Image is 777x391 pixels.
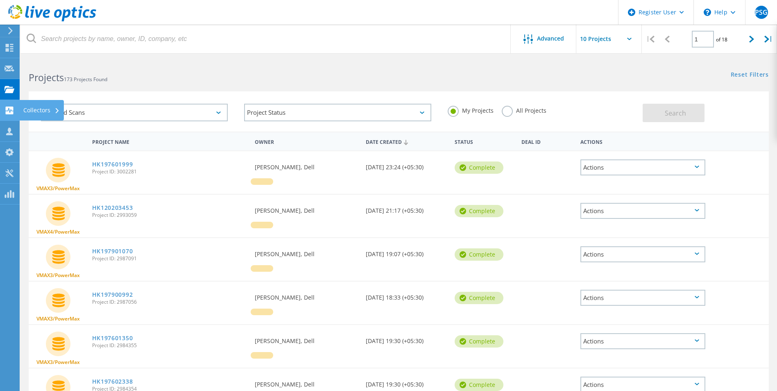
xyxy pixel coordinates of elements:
[362,134,451,149] div: Date Created
[20,25,511,53] input: Search projects by name, owner, ID, company, etc
[92,379,133,384] a: HK197602338
[8,17,96,23] a: Live Optics Dashboard
[244,104,431,121] div: Project Status
[455,379,503,391] div: Complete
[36,230,80,234] span: VMAX4/PowerMax
[251,238,362,265] div: [PERSON_NAME], Dell
[448,106,494,114] label: My Projects
[455,205,503,217] div: Complete
[455,248,503,261] div: Complete
[23,107,60,113] div: Collectors
[92,335,133,341] a: HK197601350
[731,72,769,79] a: Reset Filters
[576,134,709,149] div: Actions
[502,106,546,114] label: All Projects
[92,169,247,174] span: Project ID: 3002281
[88,134,251,149] div: Project Name
[580,290,705,306] div: Actions
[36,360,80,365] span: VMAX3/PowerMax
[92,205,133,211] a: HK120203453
[251,195,362,222] div: [PERSON_NAME], Dell
[455,161,503,174] div: Complete
[92,300,247,305] span: Project ID: 2987056
[517,134,577,149] div: Deal Id
[362,282,451,309] div: [DATE] 18:33 (+05:30)
[251,282,362,309] div: [PERSON_NAME], Dell
[41,104,228,121] div: Selected Scans
[92,213,247,218] span: Project ID: 2993059
[362,195,451,222] div: [DATE] 21:17 (+05:30)
[92,161,133,167] a: HK197601999
[716,36,727,43] span: of 18
[36,316,80,321] span: VMAX3/PowerMax
[455,335,503,348] div: Complete
[92,256,247,261] span: Project ID: 2987091
[251,134,362,149] div: Owner
[760,25,777,54] div: |
[64,76,107,83] span: 173 Projects Found
[92,292,133,298] a: HK197900992
[36,273,80,278] span: VMAX3/PowerMax
[451,134,517,149] div: Status
[36,186,80,191] span: VMAX3/PowerMax
[29,71,64,84] b: Projects
[642,25,659,54] div: |
[755,9,768,16] span: PSG
[537,36,564,41] span: Advanced
[92,248,133,254] a: HK197901070
[704,9,711,16] svg: \n
[362,151,451,178] div: [DATE] 23:24 (+05:30)
[643,104,705,122] button: Search
[580,246,705,262] div: Actions
[362,238,451,265] div: [DATE] 19:07 (+05:30)
[580,159,705,175] div: Actions
[580,203,705,219] div: Actions
[455,292,503,304] div: Complete
[251,151,362,178] div: [PERSON_NAME], Dell
[251,325,362,352] div: [PERSON_NAME], Dell
[580,333,705,349] div: Actions
[665,109,686,118] span: Search
[362,325,451,352] div: [DATE] 19:30 (+05:30)
[92,343,247,348] span: Project ID: 2984355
